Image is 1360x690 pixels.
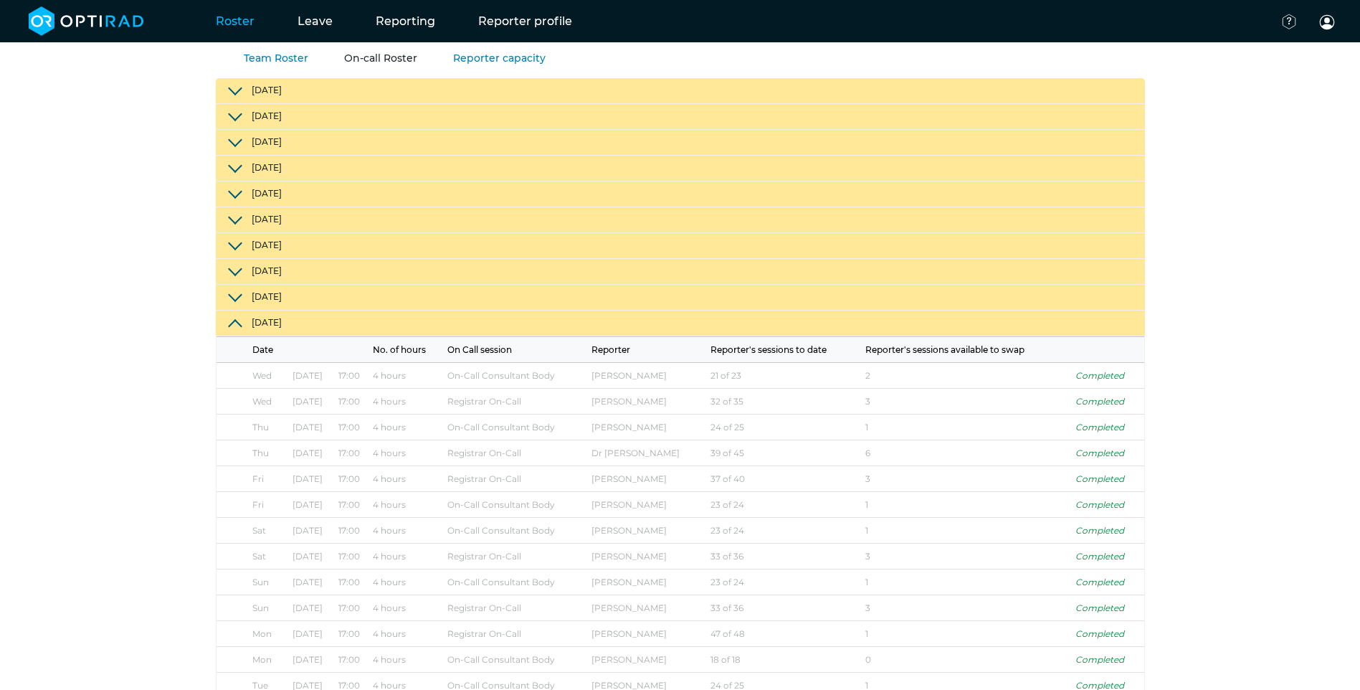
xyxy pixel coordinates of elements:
td: [DATE] [290,389,336,415]
th: Reporter's sessions available to swap [862,337,1072,363]
td: 3 [862,595,1072,621]
a: On-call Roster [344,52,417,65]
td: On-Call Consultant Body [444,415,589,440]
td: Thu [217,440,290,466]
td: [DATE] [290,647,336,673]
td: Mon [217,647,290,673]
td: [PERSON_NAME] [589,570,708,595]
td: Wed [217,363,290,389]
a: Team Roster [244,52,308,65]
td: Registrar On-Call [444,389,589,415]
td: Sat [217,544,290,570]
td: On-Call Consultant Body [444,647,589,673]
td: [PERSON_NAME] [589,492,708,518]
td: [PERSON_NAME] [589,544,708,570]
td: Mon [217,621,290,647]
td: Completed [1073,389,1144,415]
img: brand-opti-rad-logos-blue-and-white-d2f68631ba2948856bd03f2d395fb146ddc8fb01b4b6e9315ea85fa773367... [29,6,144,36]
button: [DATE] [216,311,1145,336]
td: Fri [217,466,290,492]
a: Reporter capacity [453,52,546,65]
td: Completed [1073,595,1144,621]
td: Registrar On-Call [444,544,589,570]
td: 23 of 24 [708,570,862,595]
td: [PERSON_NAME] [589,389,708,415]
td: Sun [217,570,290,595]
td: [PERSON_NAME] [589,415,708,440]
td: [PERSON_NAME] [589,363,708,389]
td: 1 [862,621,1072,647]
td: [PERSON_NAME] [589,621,708,647]
th: On Call session [444,337,589,363]
td: 17:00 [336,570,370,595]
td: Wed [217,389,290,415]
td: Completed [1073,492,1144,518]
td: [DATE] [290,363,336,389]
td: [DATE] [290,492,336,518]
td: 3 [862,466,1072,492]
button: [DATE] [216,181,1145,207]
td: 17:00 [336,389,370,415]
td: On-Call Consultant Body [444,363,589,389]
td: Completed [1073,363,1144,389]
td: 17:00 [336,595,370,621]
td: 3 [862,389,1072,415]
td: Registrar On-Call [444,466,589,492]
button: [DATE] [216,285,1145,311]
td: 4 hours [370,518,444,544]
td: 17:00 [336,440,370,466]
td: 1 [862,570,1072,595]
td: Completed [1073,466,1144,492]
td: 21 of 23 [708,363,862,389]
td: 47 of 48 [708,621,862,647]
td: 23 of 24 [708,518,862,544]
td: 1 [862,415,1072,440]
button: [DATE] [216,233,1145,259]
td: 17:00 [336,621,370,647]
td: [PERSON_NAME] [589,466,708,492]
td: 18 of 18 [708,647,862,673]
td: 17:00 [336,466,370,492]
button: [DATE] [216,104,1145,130]
td: [PERSON_NAME] [589,595,708,621]
td: Completed [1073,518,1144,544]
td: [DATE] [290,415,336,440]
td: 4 hours [370,492,444,518]
td: 1 [862,492,1072,518]
td: 24 of 25 [708,415,862,440]
td: 17:00 [336,518,370,544]
td: 1 [862,518,1072,544]
td: Sun [217,595,290,621]
td: On-Call Consultant Body [444,518,589,544]
td: [DATE] [290,621,336,647]
td: 0 [862,647,1072,673]
th: Date [217,337,371,363]
button: [DATE] [216,259,1145,285]
td: Thu [217,415,290,440]
button: [DATE] [216,130,1145,156]
td: Completed [1073,647,1144,673]
td: 4 hours [370,466,444,492]
td: 32 of 35 [708,389,862,415]
td: [DATE] [290,544,336,570]
td: Completed [1073,440,1144,466]
td: 4 hours [370,389,444,415]
td: Completed [1073,544,1144,570]
td: 37 of 40 [708,466,862,492]
td: 3 [862,544,1072,570]
td: 39 of 45 [708,440,862,466]
td: Completed [1073,415,1144,440]
td: [PERSON_NAME] [589,647,708,673]
td: Registrar On-Call [444,621,589,647]
td: [DATE] [290,570,336,595]
td: 4 hours [370,440,444,466]
td: Dr [PERSON_NAME] [589,440,708,466]
td: 17:00 [336,544,370,570]
td: 4 hours [370,595,444,621]
td: 17:00 [336,415,370,440]
td: Fri [217,492,290,518]
td: [DATE] [290,595,336,621]
td: 6 [862,440,1072,466]
td: 4 hours [370,544,444,570]
td: [DATE] [290,466,336,492]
